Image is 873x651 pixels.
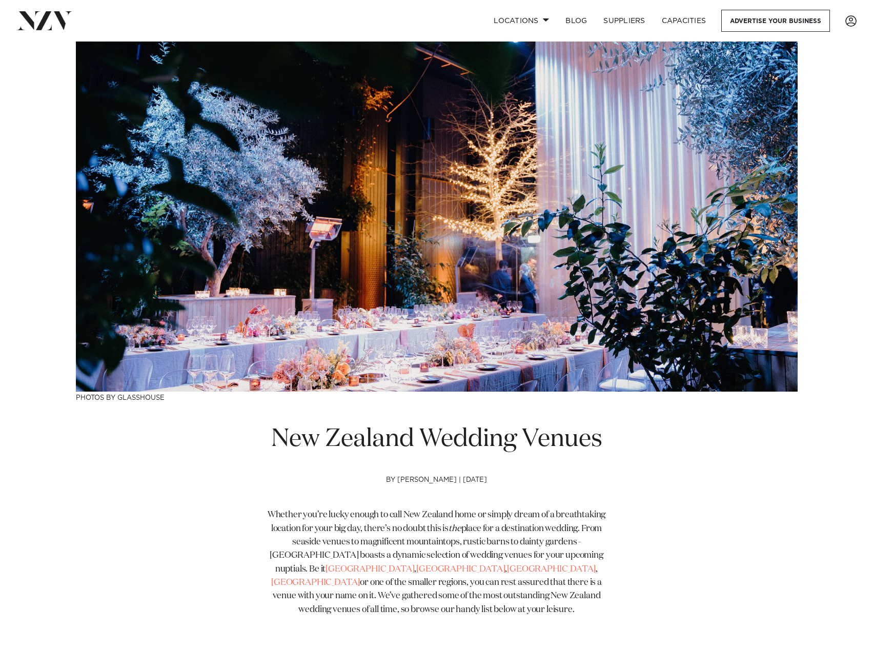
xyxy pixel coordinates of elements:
a: SUPPLIERS [595,10,653,32]
img: New Zealand Wedding Venues [76,42,798,392]
img: nzv-logo.png [16,11,72,30]
a: Locations [485,10,557,32]
h4: by [PERSON_NAME] | [DATE] [261,476,612,509]
span: the [449,524,461,533]
a: Advertise your business [721,10,830,32]
a: [GEOGRAPHIC_DATA] [326,565,414,574]
a: Capacities [654,10,715,32]
h3: Photos by Glasshouse [76,392,798,402]
span: Whether you’re lucky enough to call New Zealand home or simply dream of a breathtaking location f... [268,511,605,533]
span: place for a destination wedding. From seaside venues to magnificent mountaintops, rustic barns to... [270,524,603,614]
h1: New Zealand Wedding Venues [261,423,612,456]
a: [GEOGRAPHIC_DATA] [416,565,505,574]
a: [GEOGRAPHIC_DATA] [507,565,596,574]
a: BLOG [557,10,595,32]
a: [GEOGRAPHIC_DATA] [271,578,360,587]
